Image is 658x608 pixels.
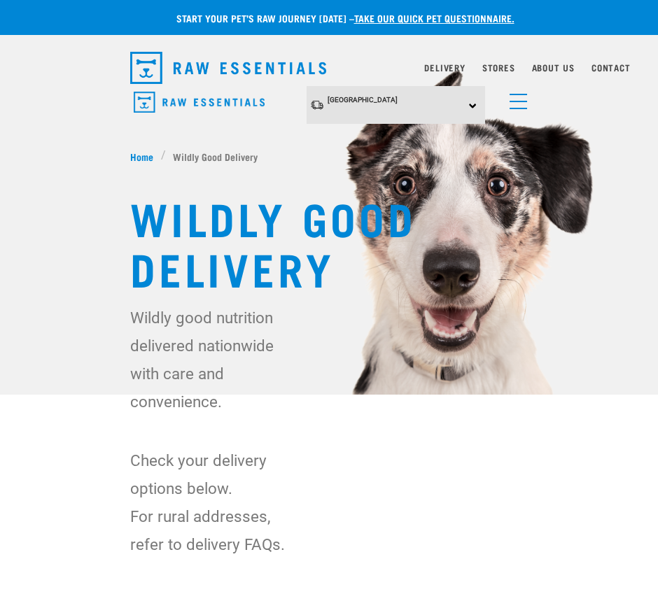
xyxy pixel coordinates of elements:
p: Check your delivery options below. For rural addresses, refer to delivery FAQs. [130,446,289,558]
a: take our quick pet questionnaire. [354,15,514,20]
img: van-moving.png [310,99,324,111]
p: Wildly good nutrition delivered nationwide with care and convenience. [130,304,289,416]
nav: dropdown navigation [119,46,539,90]
a: About Us [532,65,575,70]
span: Home [130,149,153,164]
span: [GEOGRAPHIC_DATA] [328,96,398,104]
nav: breadcrumbs [130,149,528,164]
a: Stores [482,65,515,70]
img: Raw Essentials Logo [130,52,326,84]
a: Contact [591,65,631,70]
a: Home [130,149,161,164]
img: Raw Essentials Logo [134,92,265,113]
a: Delivery [424,65,465,70]
h1: Wildly Good Delivery [130,192,528,292]
a: menu [503,85,528,111]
